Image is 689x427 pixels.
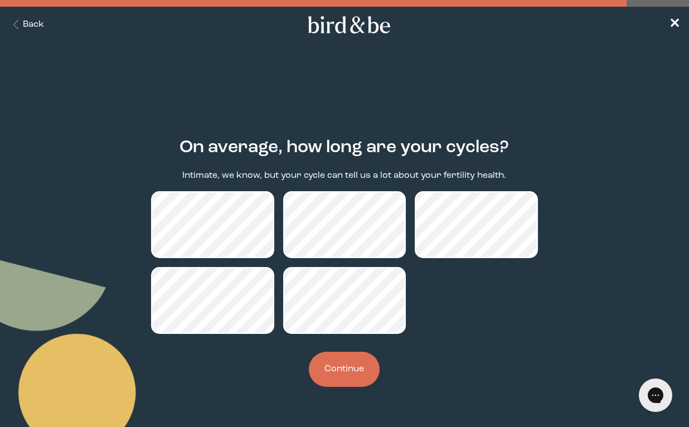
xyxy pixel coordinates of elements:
button: Back Button [9,18,44,31]
p: Intimate, we know, but your cycle can tell us a lot about your fertility health. [182,169,506,182]
iframe: Gorgias live chat messenger [633,375,678,416]
span: ✕ [669,18,680,31]
a: ✕ [669,15,680,35]
h2: On average, how long are your cycles? [179,135,509,161]
button: Continue [309,352,380,387]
